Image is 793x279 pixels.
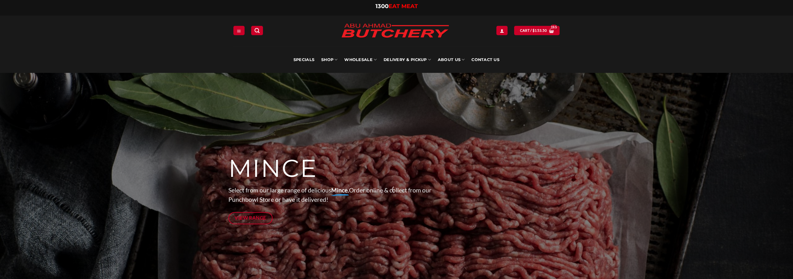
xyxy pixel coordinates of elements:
[228,212,273,224] a: View Range
[321,47,337,73] a: SHOP
[235,214,266,222] span: View Range
[514,26,560,35] a: View cart
[375,3,418,10] a: 1300EAT MEAT
[533,28,535,33] span: $
[228,187,432,203] span: Select from our large range of delicious Order online & collect from our Punchbowl Store or have ...
[389,3,418,10] span: EAT MEAT
[496,26,508,35] a: Login
[228,154,317,183] span: MINCE
[344,47,377,73] a: Wholesale
[520,28,547,33] span: Cart /
[375,3,389,10] span: 1300
[233,26,245,35] a: Menu
[438,47,465,73] a: About Us
[294,47,314,73] a: Specials
[331,187,349,194] strong: Mince.
[533,28,547,32] bdi: 153.50
[471,47,499,73] a: Contact Us
[251,26,263,35] a: Search
[336,19,454,43] img: Abu Ahmad Butchery
[384,47,431,73] a: Delivery & Pickup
